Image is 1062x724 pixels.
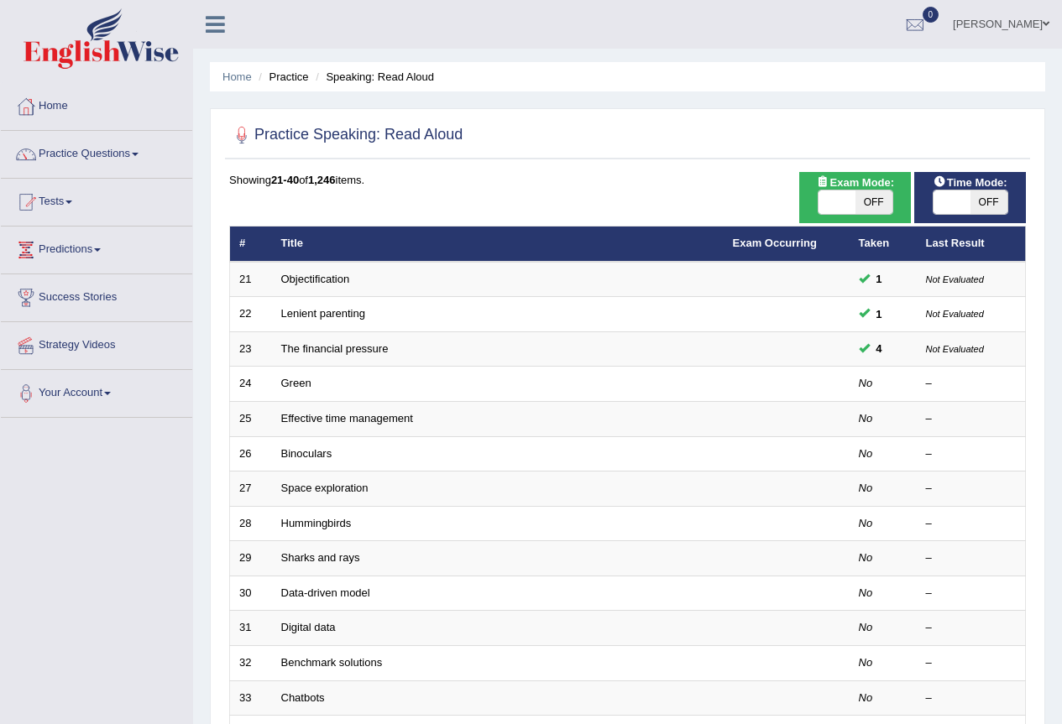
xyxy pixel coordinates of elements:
[850,227,917,262] th: Taken
[230,645,272,680] td: 32
[926,344,984,354] small: Not Evaluated
[281,307,365,320] a: Lenient parenting
[281,273,350,285] a: Objectification
[1,179,192,221] a: Tests
[230,262,272,297] td: 21
[859,377,873,389] em: No
[799,172,911,223] div: Show exams occurring in exams
[281,412,413,425] a: Effective time management
[859,551,873,564] em: No
[1,370,192,412] a: Your Account
[917,227,1026,262] th: Last Result
[926,376,1017,392] div: –
[926,655,1017,671] div: –
[308,174,336,186] b: 1,246
[870,305,889,323] span: You can still take this question
[926,309,984,319] small: Not Evaluated
[230,436,272,471] td: 26
[1,83,192,125] a: Home
[230,576,272,611] td: 30
[281,656,383,669] a: Benchmark solutions
[855,190,892,214] span: OFF
[281,551,360,564] a: Sharks and rays
[230,471,272,507] td: 27
[970,190,1007,214] span: OFF
[230,331,272,367] td: 23
[926,586,1017,602] div: –
[230,506,272,541] td: 28
[271,174,299,186] b: 21-40
[1,227,192,268] a: Predictions
[810,174,901,191] span: Exam Mode:
[926,446,1017,462] div: –
[281,621,336,633] a: Digital data
[859,482,873,494] em: No
[859,412,873,425] em: No
[1,131,192,173] a: Practice Questions
[926,550,1017,566] div: –
[926,516,1017,532] div: –
[230,541,272,576] td: 29
[1,322,192,364] a: Strategy Videos
[222,70,252,83] a: Home
[859,517,873,529] em: No
[926,620,1017,636] div: –
[733,237,817,249] a: Exam Occurring
[229,122,463,148] h2: Practice Speaking: Read Aloud
[926,481,1017,497] div: –
[859,586,873,599] em: No
[281,482,369,494] a: Space exploration
[254,69,308,85] li: Practice
[859,621,873,633] em: No
[281,517,352,529] a: Hummingbirds
[230,680,272,716] td: 33
[230,297,272,332] td: 22
[281,586,370,599] a: Data-driven model
[859,447,873,460] em: No
[281,447,332,460] a: Binoculars
[926,411,1017,427] div: –
[859,691,873,704] em: No
[230,367,272,402] td: 24
[281,377,311,389] a: Green
[923,7,939,23] span: 0
[281,691,325,704] a: Chatbots
[272,227,724,262] th: Title
[230,227,272,262] th: #
[870,270,889,288] span: You can still take this question
[311,69,434,85] li: Speaking: Read Aloud
[230,402,272,437] td: 25
[926,274,984,284] small: Not Evaluated
[281,342,389,355] a: The financial pressure
[926,690,1017,706] div: –
[927,174,1014,191] span: Time Mode:
[230,611,272,646] td: 31
[870,340,889,357] span: You can still take this question
[1,274,192,316] a: Success Stories
[859,656,873,669] em: No
[229,172,1026,188] div: Showing of items.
